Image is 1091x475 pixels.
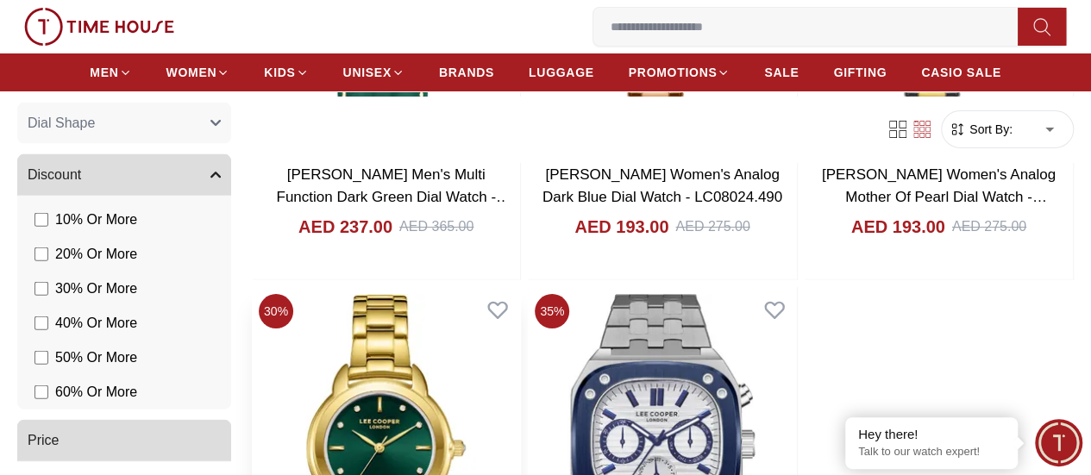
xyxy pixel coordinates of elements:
a: WOMEN [166,57,230,88]
span: SALE [764,64,799,81]
a: PROMOTIONS [629,57,730,88]
p: Talk to our watch expert! [858,445,1005,459]
span: 30 % Or More [55,278,137,299]
a: GIFTING [833,57,887,88]
a: [PERSON_NAME] Women's Analog Mother Of Pearl Dial Watch - LC08024.220 [822,166,1056,227]
div: AED 365.00 [399,216,473,237]
input: 10% Or More [34,213,48,227]
span: 60 % Or More [55,382,137,403]
a: CASIO SALE [921,57,1001,88]
input: 30% Or More [34,282,48,296]
button: Discount [17,154,231,196]
span: 40 % Or More [55,313,137,334]
a: [PERSON_NAME] Men's Multi Function Dark Green Dial Watch - LC08048.077 [276,166,510,227]
div: AED 275.00 [675,216,749,237]
span: 35 % [535,294,569,328]
span: MEN [90,64,118,81]
span: Sort By: [966,121,1013,138]
img: ... [24,8,174,46]
a: LUGGAGE [529,57,594,88]
input: 60% Or More [34,385,48,399]
a: SALE [764,57,799,88]
button: Sort By: [949,121,1013,138]
span: BRANDS [439,64,494,81]
span: 20 % Or More [55,244,137,265]
button: Price [17,420,231,461]
a: [PERSON_NAME] Women's Analog Dark Blue Dial Watch - LC08024.490 [542,166,782,205]
h4: AED 193.00 [851,215,945,239]
span: LUGGAGE [529,64,594,81]
span: UNISEX [343,64,392,81]
div: Hey there! [858,426,1005,443]
span: 50 % Or More [55,347,137,368]
input: 20% Or More [34,247,48,261]
button: Dial Shape [17,103,231,144]
span: 10 % Or More [55,209,137,230]
a: UNISEX [343,57,404,88]
div: AED 275.00 [952,216,1026,237]
span: PROMOTIONS [629,64,718,81]
span: 30 % [259,294,293,328]
span: Discount [28,165,81,185]
a: BRANDS [439,57,494,88]
div: Chat Widget [1035,419,1082,466]
input: 40% Or More [34,316,48,330]
h4: AED 237.00 [298,215,392,239]
span: KIDS [264,64,295,81]
span: Price [28,430,59,451]
a: MEN [90,57,131,88]
input: 50% Or More [34,351,48,365]
span: Dial Shape [28,113,95,134]
span: CASIO SALE [921,64,1001,81]
a: KIDS [264,57,308,88]
span: WOMEN [166,64,217,81]
h4: AED 193.00 [574,215,668,239]
span: GIFTING [833,64,887,81]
